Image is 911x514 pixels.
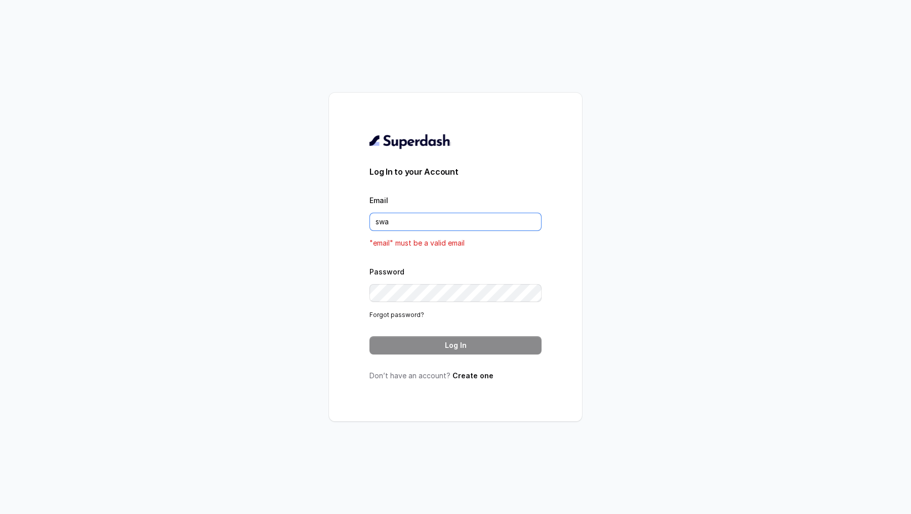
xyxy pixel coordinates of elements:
[452,371,493,380] a: Create one
[369,166,542,178] h3: Log In to your Account
[369,237,542,249] p: "email" must be a valid email
[369,267,404,276] label: Password
[369,213,542,231] input: youremail@example.com
[369,133,451,149] img: light.svg
[369,311,424,319] a: Forgot password?
[369,336,542,354] button: Log In
[369,196,388,205] label: Email
[369,371,542,381] p: Don’t have an account?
